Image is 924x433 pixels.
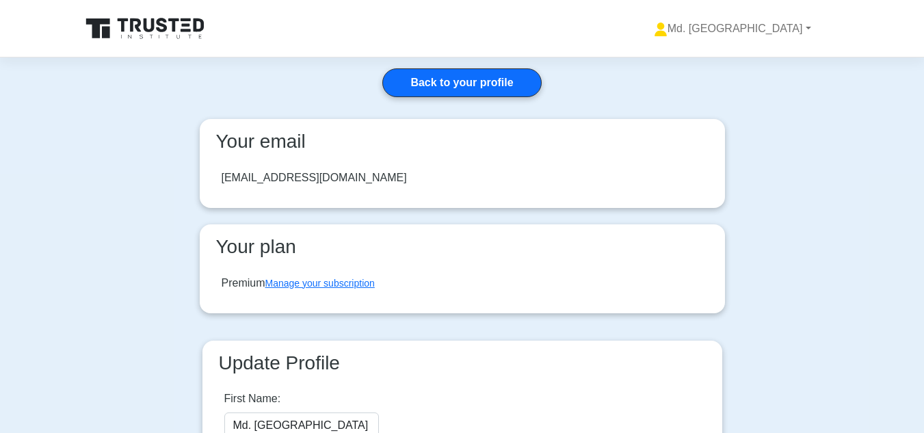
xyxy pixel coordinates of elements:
[211,235,714,259] h3: Your plan
[213,352,711,375] h3: Update Profile
[265,278,375,289] a: Manage your subscription
[224,391,281,407] label: First Name:
[211,130,714,153] h3: Your email
[621,15,844,42] a: Md. [GEOGRAPHIC_DATA]
[382,68,541,97] a: Back to your profile
[222,275,375,291] div: Premium
[222,170,407,186] div: [EMAIL_ADDRESS][DOMAIN_NAME]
